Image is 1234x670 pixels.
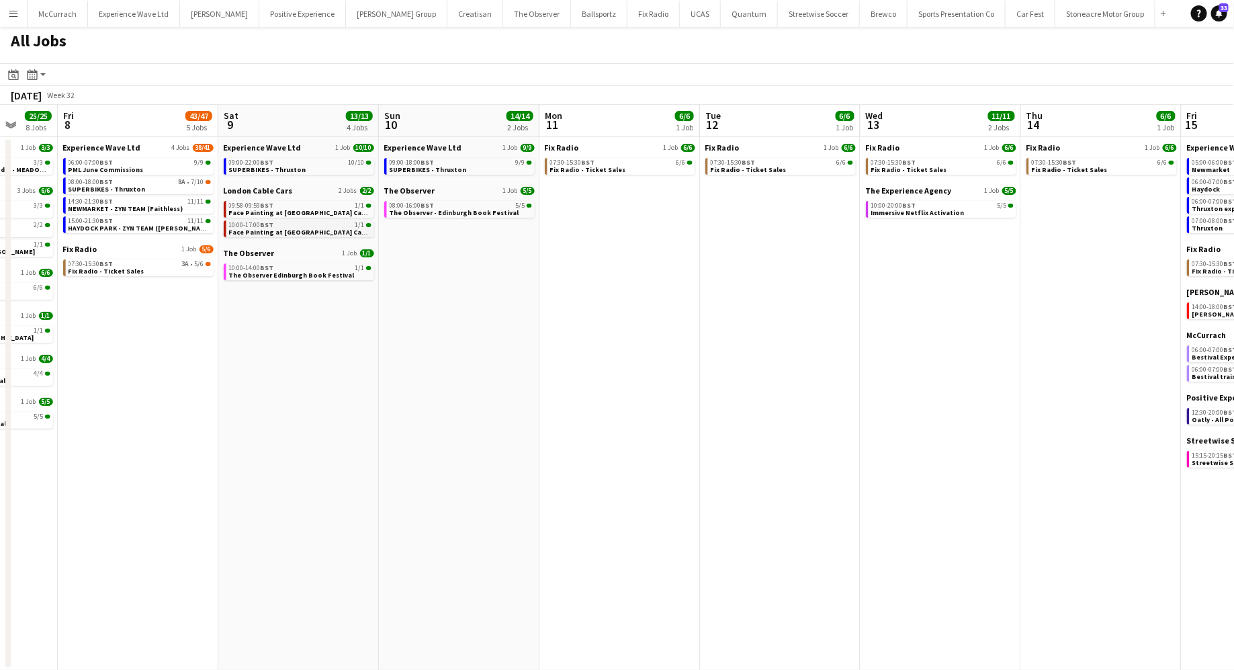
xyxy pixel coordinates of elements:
a: 09:00-22:00BST10/10SUPERBIKES - Thruxton [229,158,371,173]
span: Tue [705,110,721,122]
span: BST [742,158,756,167]
a: 10:00-17:00BST1/1Face Painting at [GEOGRAPHIC_DATA] Cable Cars [229,220,371,236]
div: 4 Jobs [347,122,372,132]
span: BST [100,216,114,225]
span: 07:30-15:30 [871,159,916,166]
button: Quantum [721,1,778,27]
span: PML June Commissions [69,165,144,174]
span: 07:30-15:30 [69,261,114,267]
span: 09:00-18:00 [390,159,435,166]
button: Car Fest [1006,1,1055,27]
span: 5/6 [195,261,204,267]
span: Fix Radio [63,244,97,254]
span: 10/10 [349,159,365,166]
span: 5/5 [527,204,532,208]
span: 1/1 [355,202,365,209]
span: BST [261,263,274,272]
span: Experience Wave Ltd [224,142,302,153]
span: 6/6 [675,111,694,121]
button: [PERSON_NAME] [180,1,259,27]
span: 07:30-15:30 [1032,159,1077,166]
span: 6/6 [681,144,695,152]
div: The Observer1 Job5/508:00-16:00BST5/5The Observer - Edinburgh Book Festival [384,185,535,220]
div: Experience Wave Ltd1 Job9/909:00-18:00BST9/9SUPERBIKES - Thruxton [384,142,535,185]
span: 11/11 [188,198,204,205]
span: 6/6 [998,159,1007,166]
span: 10:00-14:00 [229,265,274,271]
span: 9/9 [206,161,211,165]
span: 25/25 [25,111,52,121]
span: 6/6 [34,284,44,291]
a: London Cable Cars2 Jobs2/2 [224,185,374,196]
span: 1 Job [664,144,678,152]
span: Experience Wave Ltd [384,142,462,153]
a: 07:30-15:30BST6/6Fix Radio - Ticket Sales [711,158,853,173]
div: 2 Jobs [507,122,533,132]
span: 10:00-20:00 [871,202,916,209]
span: 12 [703,117,721,132]
div: Experience Wave Ltd4 Jobs38/4106:00-07:00BST9/9PML June Commissions08:00-18:00BST8A•7/10SUPERBIKE... [63,142,214,244]
span: 5/6 [206,262,211,266]
span: 1 Job [21,398,36,406]
span: Fix Radio - Ticket Sales [69,267,144,276]
div: 8 Jobs [26,122,51,132]
span: 1 Job [21,355,36,363]
span: 6/6 [1169,161,1174,165]
span: 6/6 [837,159,846,166]
span: 2/2 [34,222,44,228]
a: 10:00-14:00BST1/1The Observer Edinburgh Book Festival [229,263,371,279]
div: 1 Job [836,122,854,132]
span: 1 Job [503,187,518,195]
span: 5/5 [521,187,535,195]
span: The Observer Edinburgh Book Festival [229,271,355,280]
span: Fri [1187,110,1198,122]
div: The Experience Agency1 Job5/510:00-20:00BST5/5Immersive Netflix Activation [866,185,1016,220]
div: Fix Radio1 Job6/607:30-15:30BST6/6Fix Radio - Ticket Sales [545,142,695,177]
span: BST [100,259,114,268]
span: BST [421,158,435,167]
span: Immersive Netflix Activation [871,208,965,217]
span: 11 [543,117,562,132]
span: 1 Job [343,249,357,257]
span: 6/6 [1163,144,1177,152]
span: 33 [1219,3,1229,12]
a: 07:30-15:30BST6/6Fix Radio - Ticket Sales [550,158,693,173]
span: 1/1 [355,265,365,271]
span: 08:00-18:00 [69,179,114,185]
span: 1/1 [366,223,371,227]
span: 07:30-15:30 [550,159,595,166]
a: 09:00-18:00BST9/9SUPERBIKES - Thruxton [390,158,532,173]
button: Experience Wave Ltd [88,1,180,27]
span: 7/10 [191,179,204,185]
span: 5/5 [998,202,1007,209]
span: BST [100,158,114,167]
span: 1 Job [985,144,1000,152]
span: 5/5 [39,398,53,406]
a: The Experience Agency1 Job5/5 [866,185,1016,196]
span: Fix Radio [1026,142,1061,153]
div: 2 Jobs [989,122,1014,132]
a: Experience Wave Ltd1 Job9/9 [384,142,535,153]
span: 08:00-16:00 [390,202,435,209]
a: 14:30-21:30BST11/11NEWMARKET - ZYN TEAM (Faithless) [69,197,211,212]
span: Thu [1026,110,1043,122]
div: Fix Radio1 Job6/607:30-15:30BST6/6Fix Radio - Ticket Sales [1026,142,1177,177]
span: Fix Radio - Ticket Sales [871,165,947,174]
button: Positive Experience [259,1,346,27]
span: 09:58-09:59 [229,202,274,209]
button: The Observer [503,1,571,27]
span: London Cable Cars [224,185,293,196]
span: 14:30-21:30 [69,198,114,205]
span: 14/14 [506,111,533,121]
a: The Observer1 Job5/5 [384,185,535,196]
span: 5/5 [1002,187,1016,195]
span: 3/3 [39,144,53,152]
span: 1/1 [34,327,44,334]
span: 2/2 [360,187,374,195]
span: 6/6 [1002,144,1016,152]
span: Thruxton [1192,224,1223,233]
span: Sun [384,110,400,122]
span: 6/6 [39,187,53,195]
span: Fix Radio - Ticket Sales [1032,165,1108,174]
span: Fix Radio [705,142,740,153]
